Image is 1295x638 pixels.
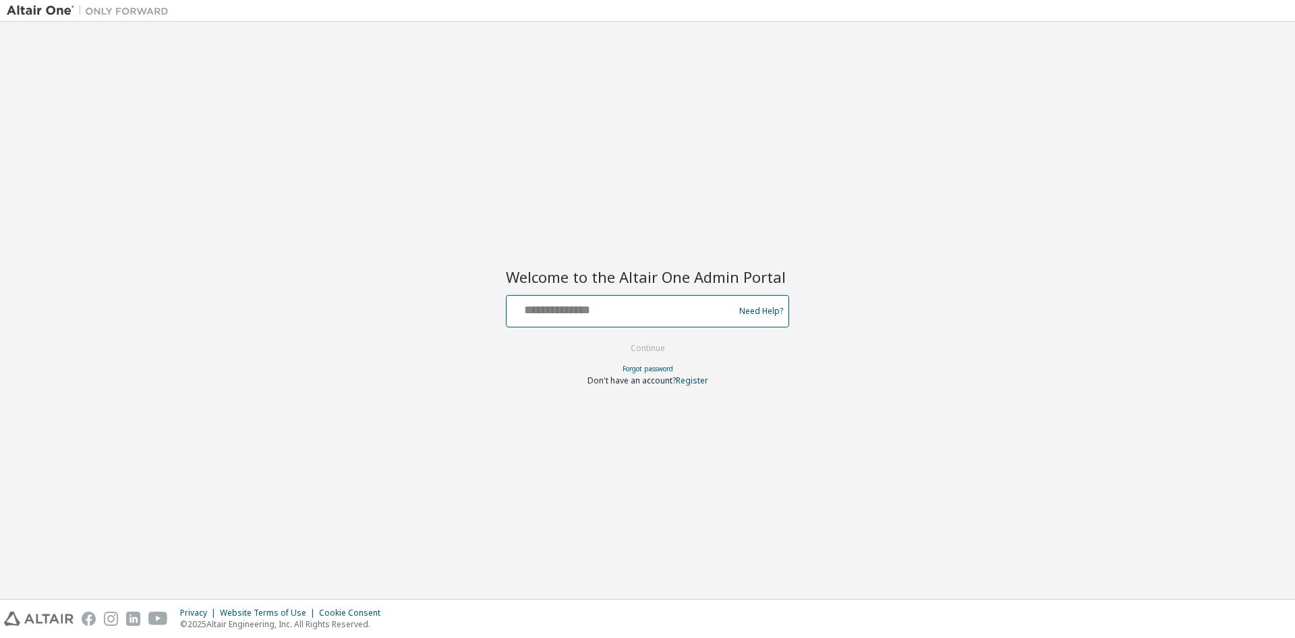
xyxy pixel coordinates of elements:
img: altair_logo.svg [4,612,74,626]
a: Register [676,375,708,386]
img: linkedin.svg [126,612,140,626]
div: Privacy [180,608,220,618]
a: Need Help? [739,311,783,311]
a: Forgot password [623,364,673,373]
span: Don't have an account? [587,375,676,386]
h2: Welcome to the Altair One Admin Portal [506,267,789,286]
img: youtube.svg [148,612,168,626]
img: Altair One [7,4,175,18]
img: instagram.svg [104,612,118,626]
p: © 2025 Altair Engineering, Inc. All Rights Reserved. [180,618,388,630]
div: Cookie Consent [319,608,388,618]
div: Website Terms of Use [220,608,319,618]
img: facebook.svg [82,612,96,626]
